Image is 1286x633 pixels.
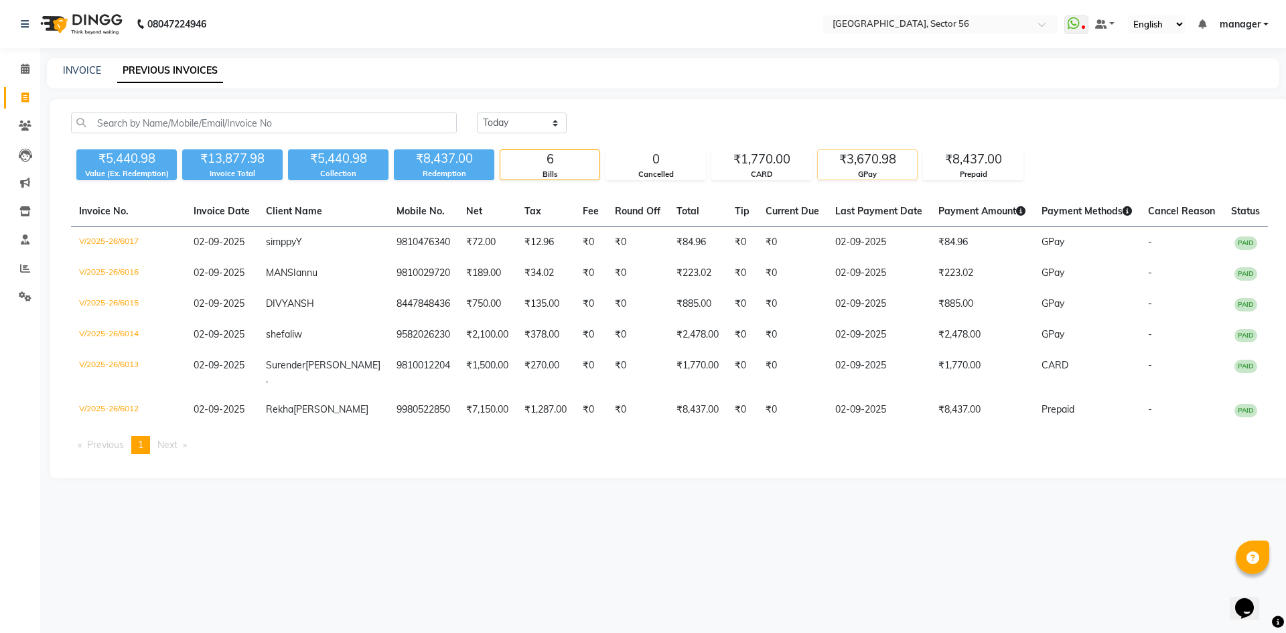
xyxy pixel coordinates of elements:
img: logo [34,5,126,43]
td: ₹0 [575,350,607,395]
div: 0 [606,150,705,169]
td: ₹0 [758,350,827,395]
td: ₹1,500.00 [458,350,516,395]
span: GPay [1042,267,1064,279]
span: 02-09-2025 [194,359,244,371]
td: ₹0 [727,227,758,259]
span: Fee [583,205,599,217]
span: Rekha [266,403,293,415]
span: Tax [524,205,541,217]
span: GPay [1042,236,1064,248]
td: V/2025-26/6014 [71,320,186,350]
span: [PERSON_NAME] . [266,359,380,385]
span: Prepaid [1042,403,1074,415]
td: ₹1,770.00 [668,350,727,395]
td: ₹0 [575,395,607,425]
td: 02-09-2025 [827,320,930,350]
td: ₹0 [607,395,668,425]
td: ₹2,478.00 [668,320,727,350]
span: - [1148,236,1152,248]
td: ₹750.00 [458,289,516,320]
div: CARD [712,169,811,180]
span: Y [296,236,302,248]
div: Invoice Total [182,168,283,180]
td: ₹0 [727,395,758,425]
td: ₹189.00 [458,258,516,289]
td: ₹0 [607,320,668,350]
span: Current Due [766,205,819,217]
td: 9810476340 [388,227,458,259]
td: V/2025-26/6016 [71,258,186,289]
div: ₹8,437.00 [394,149,494,168]
a: PREVIOUS INVOICES [117,59,223,83]
td: 02-09-2025 [827,350,930,395]
td: ₹1,287.00 [516,395,575,425]
span: Last Payment Date [835,205,922,217]
td: ₹0 [758,289,827,320]
span: Total [676,205,699,217]
span: PAID [1234,236,1257,250]
span: Net [466,205,482,217]
span: PAID [1234,267,1257,281]
td: V/2025-26/6012 [71,395,186,425]
span: Invoice Date [194,205,250,217]
div: Collection [288,168,388,180]
div: ₹5,440.98 [288,149,388,168]
span: annu [296,267,317,279]
span: Next [157,439,177,451]
td: ₹0 [607,289,668,320]
b: 08047224946 [147,5,206,43]
div: ₹3,670.98 [818,150,917,169]
td: 02-09-2025 [827,227,930,259]
td: ₹0 [727,289,758,320]
span: Invoice No. [79,205,129,217]
td: ₹0 [758,395,827,425]
span: Previous [87,439,124,451]
div: Value (Ex. Redemption) [76,168,177,180]
span: 02-09-2025 [194,267,244,279]
td: 8447848436 [388,289,458,320]
span: Round Off [615,205,660,217]
span: shefali [266,328,294,340]
td: ₹0 [727,258,758,289]
td: ₹0 [758,227,827,259]
td: ₹223.02 [930,258,1033,289]
td: 02-09-2025 [827,289,930,320]
td: V/2025-26/6017 [71,227,186,259]
div: ₹1,770.00 [712,150,811,169]
td: ₹0 [607,227,668,259]
td: ₹0 [575,289,607,320]
td: ₹1,770.00 [930,350,1033,395]
td: 02-09-2025 [827,258,930,289]
div: ₹13,877.98 [182,149,283,168]
span: - [1148,267,1152,279]
span: Cancel Reason [1148,205,1215,217]
span: MANSI [266,267,296,279]
td: ₹0 [758,320,827,350]
span: 02-09-2025 [194,236,244,248]
span: - [1148,403,1152,415]
div: 6 [500,150,599,169]
span: manager [1220,17,1261,31]
td: V/2025-26/6015 [71,289,186,320]
span: 02-09-2025 [194,297,244,309]
td: ₹8,437.00 [930,395,1033,425]
span: PAID [1234,329,1257,342]
td: ₹12.96 [516,227,575,259]
td: ₹0 [607,258,668,289]
div: Redemption [394,168,494,180]
span: - [1148,359,1152,371]
td: ₹0 [575,320,607,350]
span: GPay [1042,328,1064,340]
td: ₹223.02 [668,258,727,289]
td: 9582026230 [388,320,458,350]
span: - [1148,297,1152,309]
td: ₹0 [758,258,827,289]
td: 02-09-2025 [827,395,930,425]
td: 9810012204 [388,350,458,395]
td: ₹84.96 [668,227,727,259]
nav: Pagination [71,436,1268,454]
span: w [294,328,302,340]
td: ₹7,150.00 [458,395,516,425]
td: ₹270.00 [516,350,575,395]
